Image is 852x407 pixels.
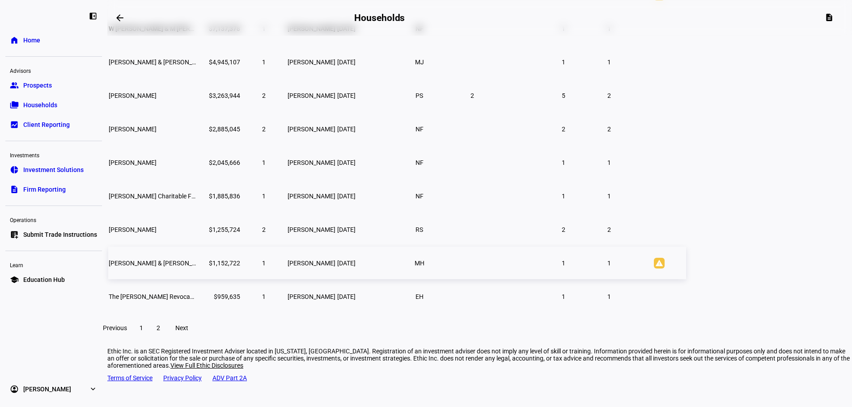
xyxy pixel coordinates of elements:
span: 1 [562,159,565,166]
span: [PERSON_NAME] [288,226,335,233]
td: $1,255,724 [199,213,241,246]
span: [DATE] [337,92,356,99]
span: [PERSON_NAME] [288,92,335,99]
span: [PERSON_NAME] [288,59,335,66]
span: Prospects [23,81,52,90]
eth-mat-symbol: list_alt_add [10,230,19,239]
span: Submit Trade Instructions [23,230,97,239]
a: pie_chartInvestment Solutions [5,161,102,179]
span: Home [23,36,40,45]
span: [PERSON_NAME] [288,126,335,133]
eth-mat-symbol: school [10,275,19,284]
span: 2 [262,126,266,133]
eth-mat-symbol: home [10,36,19,45]
span: 5 [562,92,565,99]
span: [DATE] [337,260,356,267]
td: $1,152,722 [199,247,241,279]
span: 2 [562,126,565,133]
a: folder_copyHouseholds [5,96,102,114]
button: Next [167,319,196,337]
span: 1 [607,159,611,166]
span: 1 [262,260,266,267]
eth-mat-symbol: pie_chart [10,165,19,174]
span: 1 [562,59,565,66]
mat-icon: arrow_backwards [114,13,125,23]
span: 1 [607,293,611,300]
span: Susan L Ahlquist [109,226,157,233]
eth-mat-symbol: left_panel_close [89,12,97,21]
eth-mat-symbol: description [10,185,19,194]
span: [DATE] [337,193,356,200]
span: Aaron D Carambula [109,159,157,166]
span: 2 [607,126,611,133]
eth-mat-symbol: group [10,81,19,90]
li: EH [411,289,428,305]
span: 2 [471,92,474,99]
div: Learn [5,258,102,271]
mat-icon: warning [654,258,665,269]
li: MJ [411,54,428,70]
span: 1 [262,159,266,166]
td: $3,263,944 [199,79,241,112]
li: MH [411,255,428,271]
span: [DATE] [337,159,356,166]
button: 2 [150,319,166,337]
span: Craig B Swanson & Larey Lindberg Swanson [109,260,211,267]
span: Investment Solutions [23,165,84,174]
span: [PERSON_NAME] [23,385,71,394]
li: PS [411,88,428,104]
span: 2 [562,226,565,233]
span: 1 [562,260,565,267]
span: Next [175,324,188,331]
a: descriptionFirm Reporting [5,180,102,198]
span: 1 [562,193,565,200]
span: 1 [562,293,565,300]
span: Firm Reporting [23,185,66,194]
span: [PERSON_NAME] [288,293,335,300]
mat-icon: description [825,13,834,22]
span: 1 [262,59,266,66]
eth-mat-symbol: expand_more [89,385,97,394]
span: [PERSON_NAME] [288,193,335,200]
span: Client Reporting [23,120,70,129]
a: ADV Part 2A [212,374,247,382]
span: 2 [607,92,611,99]
a: Privacy Policy [163,374,202,382]
eth-mat-symbol: folder_copy [10,101,19,109]
span: Schwab Charitable Fund Sarah Marie Zweber Donor Donor Advised Account [109,193,336,200]
li: NF [411,155,428,171]
span: D Flaherty & T Flaherty Ttee [109,59,225,66]
a: Terms of Service [107,374,153,382]
li: NF [411,188,428,204]
span: Households [23,101,57,109]
span: 2 [262,226,266,233]
span: 1 [607,260,611,267]
span: Abbe M Mcgray [109,92,157,99]
span: View Full Ethic Disclosures [170,362,243,369]
h2: Households [354,13,405,23]
a: bid_landscapeClient Reporting [5,116,102,134]
span: 2 [607,226,611,233]
div: Advisors [5,64,102,76]
eth-mat-symbol: account_circle [10,385,19,394]
span: 1 [607,193,611,200]
eth-mat-symbol: bid_landscape [10,120,19,129]
div: Operations [5,213,102,226]
span: Education Hub [23,275,65,284]
div: Investments [5,148,102,161]
td: $1,885,836 [199,180,241,212]
span: 1 [607,59,611,66]
a: homeHome [5,31,102,49]
span: 1 [262,293,266,300]
div: Ethic Inc. is an SEC Registered Investment Adviser located in [US_STATE], [GEOGRAPHIC_DATA]. Regi... [107,348,852,369]
td: $2,885,045 [199,113,241,145]
span: 2 [262,92,266,99]
span: [PERSON_NAME] [288,260,335,267]
li: NF [411,121,428,137]
li: RS [411,222,428,238]
span: 2 [157,324,160,331]
span: [DATE] [337,126,356,133]
span: Sarah Marie Zweber [109,126,157,133]
span: [DATE] [337,293,356,300]
span: [PERSON_NAME] [288,159,335,166]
